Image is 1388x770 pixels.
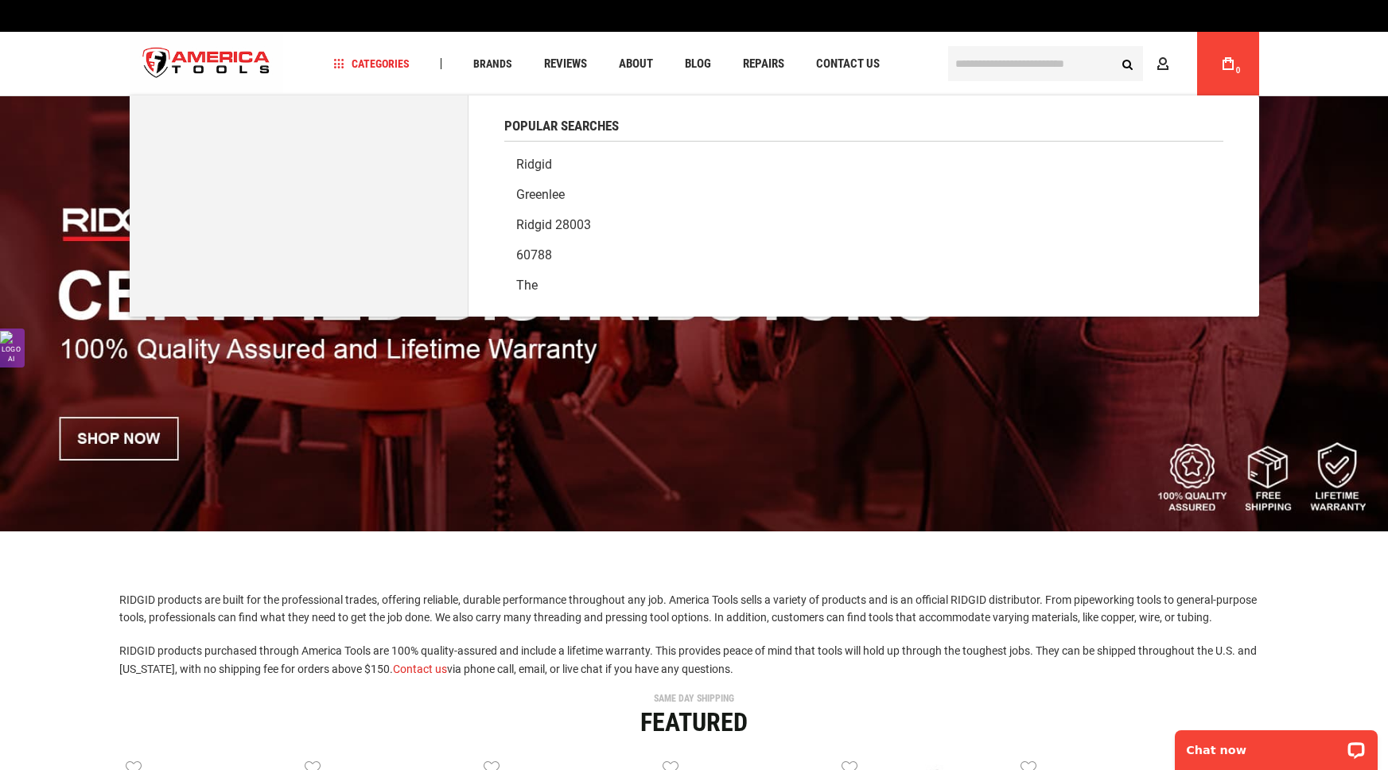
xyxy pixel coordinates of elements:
img: America Tools [130,34,284,94]
a: Ridgid [504,150,1223,180]
span: Brands [473,58,512,69]
a: Ridgid 28003 [504,210,1223,240]
a: Greenlee [504,180,1223,210]
a: store logo [130,34,284,94]
span: Blog [685,58,711,70]
p: RIDGID products are built for the professional trades, offering reliable, durable performance thr... [119,591,1269,627]
span: Categories [333,58,410,69]
span: Repairs [743,58,784,70]
span: Reviews [544,58,587,70]
a: Categories [326,53,417,75]
button: Search [1113,49,1143,79]
a: Blog [678,53,718,75]
a: Contact us [393,663,447,675]
span: Popular Searches [504,119,619,133]
a: Reviews [537,53,594,75]
a: Contact Us [809,53,887,75]
a: 60788 [504,240,1223,270]
span: Contact Us [816,58,880,70]
a: The [504,270,1223,301]
iframe: LiveChat chat widget [1164,720,1388,770]
p: RIDGID products purchased through America Tools are 100% quality-assured and include a lifetime w... [119,642,1269,678]
div: SAME DAY SHIPPING [126,694,1263,703]
a: About [612,53,660,75]
span: 0 [1236,66,1241,75]
span: About [619,58,653,70]
div: Featured [126,710,1263,735]
a: Brands [466,53,519,75]
a: Repairs [736,53,791,75]
a: 0 [1213,32,1243,95]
